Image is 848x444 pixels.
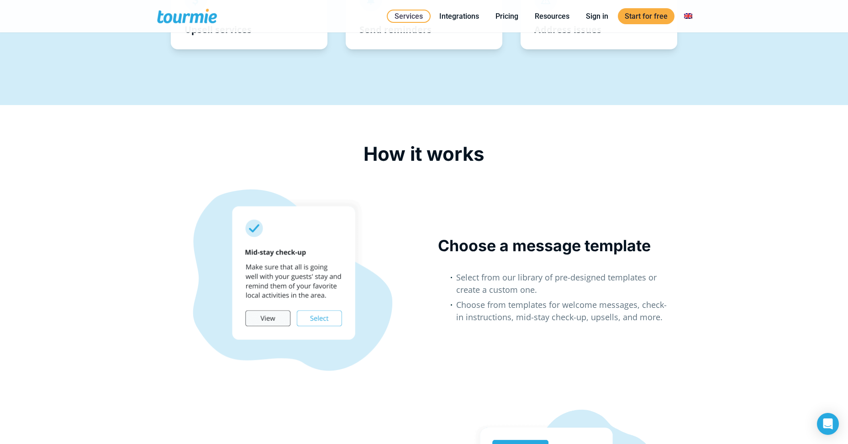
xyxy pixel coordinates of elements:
[456,299,673,326] li: Choose from templates for welcome messages, check-in instructions, mid-stay check-up, upsells, an...
[528,11,576,22] a: Resources
[432,11,486,22] a: Integrations
[171,142,677,166] div: How it works
[817,413,839,435] div: Open Intercom Messenger
[489,11,525,22] a: Pricing
[387,10,431,23] a: Services
[438,235,673,256] p: Choose a message template
[456,271,673,299] li: Select from our library of pre-designed templates or create a custom one.
[618,8,674,24] a: Start for free
[579,11,615,22] a: Sign in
